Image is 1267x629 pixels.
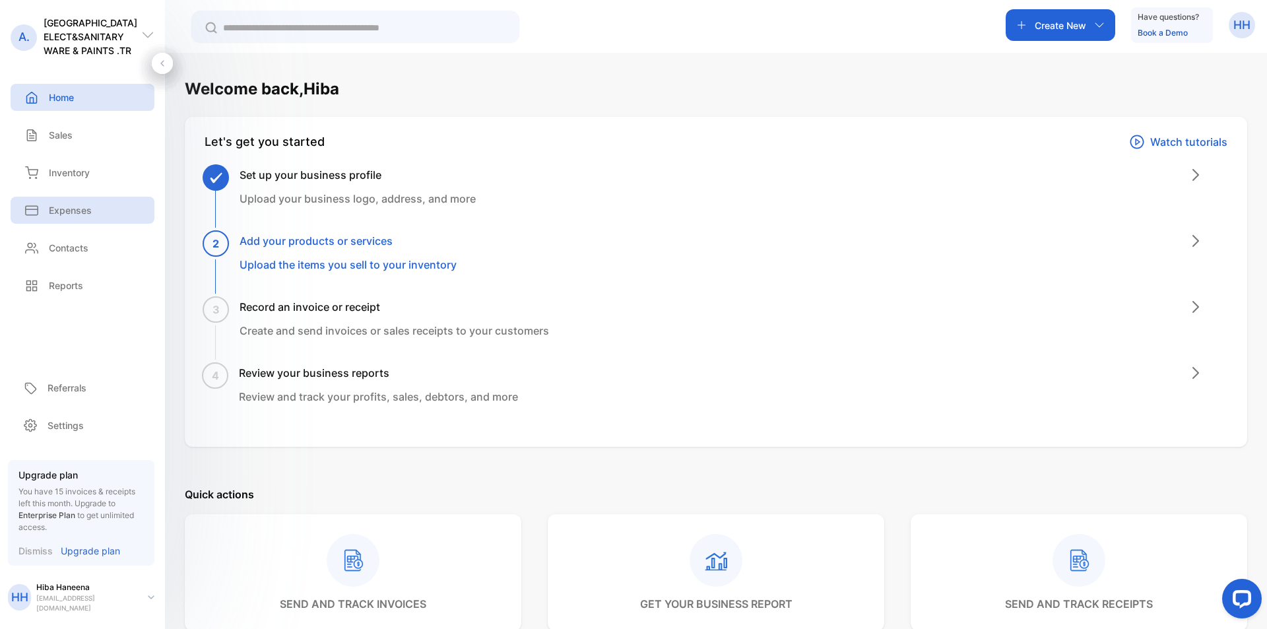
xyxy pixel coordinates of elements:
[1233,17,1251,34] p: HH
[49,203,92,217] p: Expenses
[1138,28,1188,38] a: Book a Demo
[49,166,90,180] p: Inventory
[1129,133,1227,151] a: Watch tutorials
[11,589,28,606] p: HH
[239,389,518,405] p: Review and track your profits, sales, debtors, and more
[53,544,120,558] a: Upgrade plan
[36,581,137,593] p: Hiba Haneena
[240,191,476,207] p: Upload your business logo, address, and more
[185,77,339,101] h1: Welcome back, Hiba
[240,167,476,183] h3: Set up your business profile
[240,233,457,249] h3: Add your products or services
[44,16,141,57] p: [GEOGRAPHIC_DATA] ELECT&SANITARY WARE & PAINTS .TR
[280,596,426,612] p: send and track invoices
[61,544,120,558] p: Upgrade plan
[49,279,83,292] p: Reports
[1035,18,1086,32] p: Create New
[48,418,84,432] p: Settings
[240,299,549,315] h3: Record an invoice or receipt
[49,90,74,104] p: Home
[240,323,549,339] p: Create and send invoices or sales receipts to your customers
[18,468,144,482] p: Upgrade plan
[49,128,73,142] p: Sales
[49,241,88,255] p: Contacts
[36,593,137,613] p: [EMAIL_ADDRESS][DOMAIN_NAME]
[239,365,518,381] h3: Review your business reports
[1212,574,1267,629] iframe: LiveChat chat widget
[212,368,219,383] span: 4
[640,596,793,612] p: get your business report
[240,257,457,273] p: Upload the items you sell to your inventory
[18,486,144,533] p: You have 15 invoices & receipts left this month.
[18,28,30,46] p: A.
[1006,9,1115,41] button: Create New
[18,544,53,558] p: Dismiss
[48,381,86,395] p: Referrals
[18,510,75,520] span: Enterprise Plan
[1138,11,1199,24] p: Have questions?
[212,302,220,317] span: 3
[185,486,1247,502] p: Quick actions
[1229,9,1255,41] button: HH
[205,133,325,151] div: Let's get you started
[1005,596,1153,612] p: send and track receipts
[212,236,219,251] span: 2
[18,498,134,532] span: Upgrade to to get unlimited access.
[1150,134,1227,150] p: Watch tutorials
